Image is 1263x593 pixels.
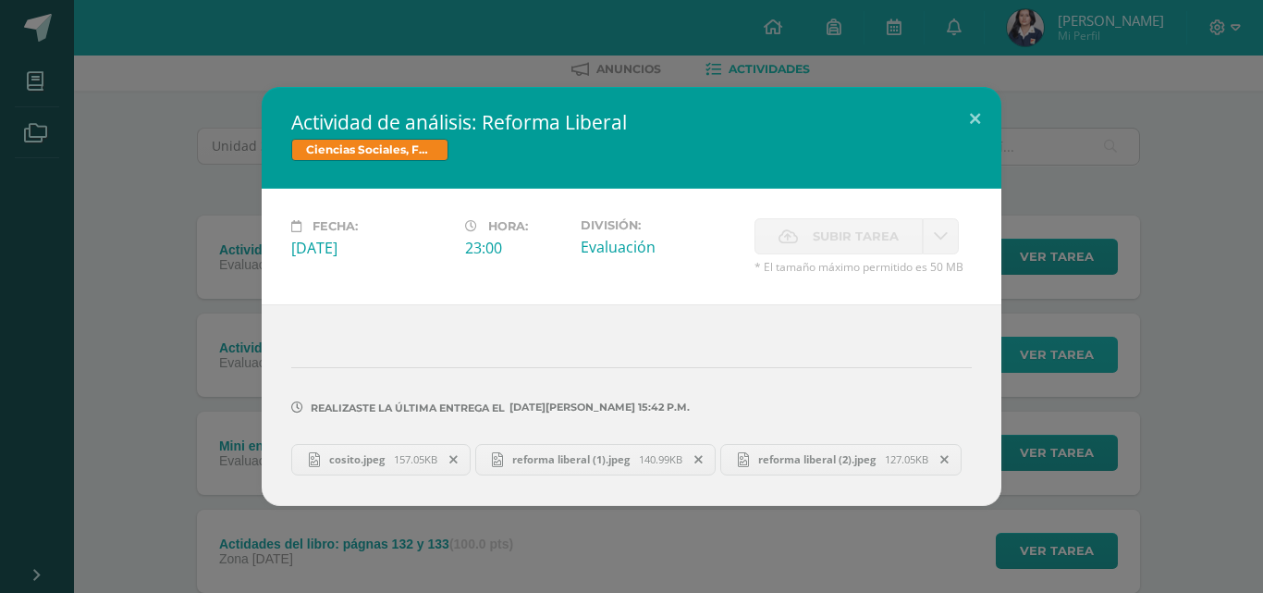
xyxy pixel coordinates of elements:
[291,238,450,258] div: [DATE]
[581,218,740,232] label: División:
[291,444,471,476] a: cosito.jpeg 157.05KB
[291,139,448,161] span: Ciencias Sociales, Formación Ciudadana e Interculturalidad
[929,450,961,470] span: Remover entrega
[923,218,959,254] a: La fecha de entrega ha expirado
[488,219,528,233] span: Hora:
[320,452,394,466] span: cosito.jpeg
[813,219,899,253] span: Subir tarea
[503,452,639,466] span: reforma liberal (1).jpeg
[885,452,928,466] span: 127.05KB
[754,218,923,254] label: La fecha de entrega ha expirado
[581,237,740,257] div: Evaluación
[949,87,1001,150] button: Close (Esc)
[639,452,682,466] span: 140.99KB
[683,450,715,470] span: Remover entrega
[749,452,885,466] span: reforma liberal (2).jpeg
[754,259,972,275] span: * El tamaño máximo permitido es 50 MB
[394,452,437,466] span: 157.05KB
[311,402,505,414] span: Realizaste la última entrega el
[438,450,470,470] span: Remover entrega
[465,238,566,258] div: 23:00
[313,219,358,233] span: Fecha:
[475,444,717,476] a: reforma liberal (1).jpeg 140.99KB
[291,109,972,135] h2: Actividad de análisis: Reforma Liberal
[505,407,690,408] span: [DATE][PERSON_NAME] 15:42 p.m.
[720,444,962,476] a: reforma liberal (2).jpeg 127.05KB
